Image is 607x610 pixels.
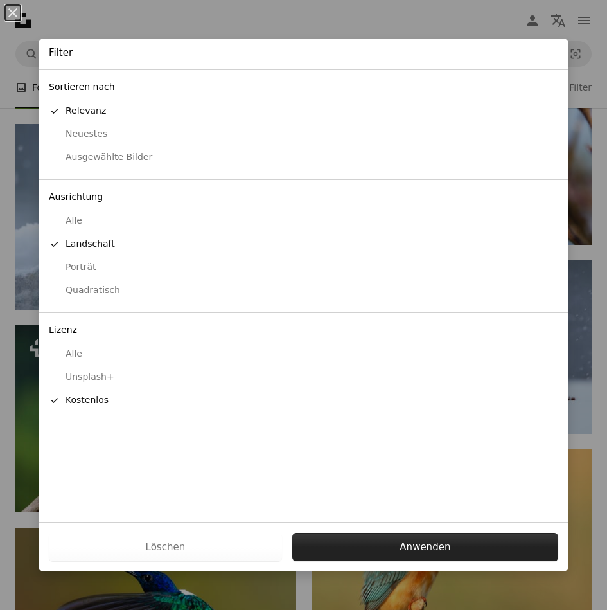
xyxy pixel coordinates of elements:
[39,100,568,123] button: Relevanz
[39,185,568,210] div: Ausrichtung
[39,146,568,169] button: Ausgewählte Bilder
[39,75,568,100] div: Sortieren nach
[49,348,558,361] div: Alle
[49,533,282,561] button: Löschen
[39,256,568,279] button: Porträt
[39,318,568,343] div: Lizenz
[39,343,568,366] button: Alle
[49,238,558,251] div: Landschaft
[292,533,558,561] button: Anwenden
[49,128,558,141] div: Neuestes
[49,215,558,228] div: Alle
[49,46,73,60] h4: Filter
[49,261,558,274] div: Porträt
[49,394,558,407] div: Kostenlos
[49,151,558,164] div: Ausgewählte Bilder
[39,210,568,233] button: Alle
[39,123,568,146] button: Neuestes
[39,366,568,389] button: Unsplash+
[39,279,568,302] button: Quadratisch
[49,371,558,384] div: Unsplash+
[49,284,558,297] div: Quadratisch
[49,105,558,118] div: Relevanz
[39,233,568,256] button: Landschaft
[39,389,568,412] button: Kostenlos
